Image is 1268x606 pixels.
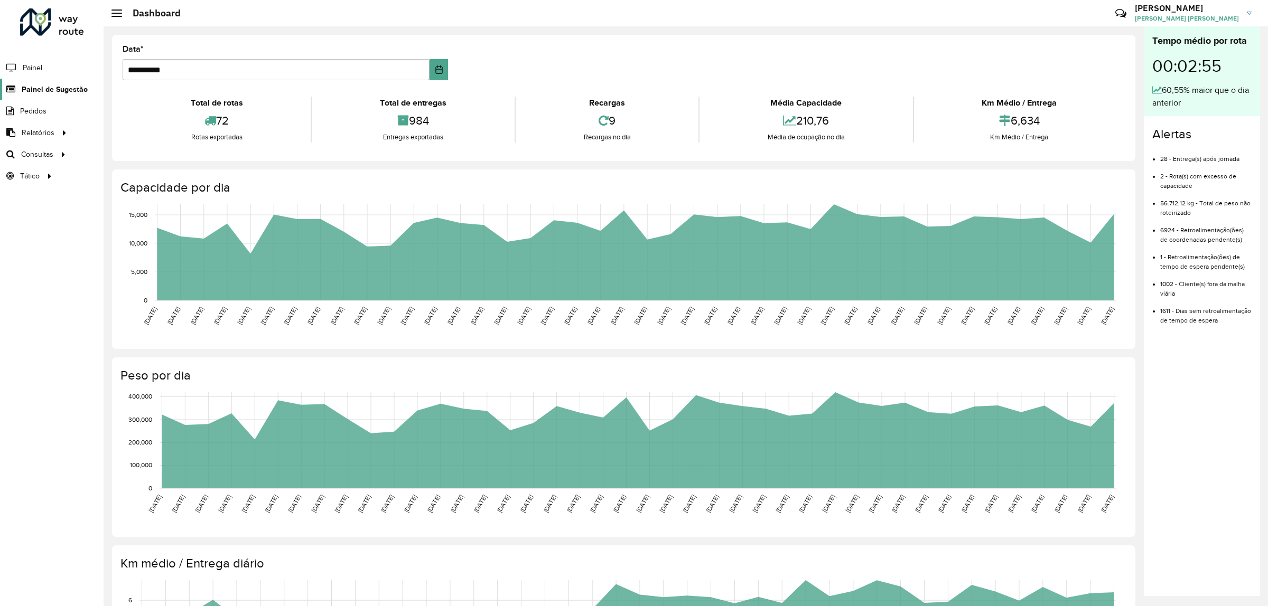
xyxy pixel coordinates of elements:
div: 9 [518,109,696,132]
text: [DATE] [259,306,275,326]
text: [DATE] [379,494,395,514]
text: [DATE] [1076,494,1092,514]
li: 1611 - Dias sem retroalimentação de tempo de espera [1160,298,1252,325]
text: [DATE] [796,306,812,326]
li: 2 - Rota(s) com excesso de capacidade [1160,164,1252,191]
text: [DATE] [212,306,228,326]
text: [DATE] [844,494,860,514]
li: 28 - Entrega(s) após jornada [1160,146,1252,164]
text: [DATE] [890,494,906,514]
text: [DATE] [609,306,624,326]
text: 15,000 [129,211,147,218]
text: [DATE] [1099,306,1115,326]
text: [DATE] [1053,494,1068,514]
text: [DATE] [166,306,181,326]
text: [DATE] [960,494,975,514]
text: [DATE] [913,494,929,514]
text: 0 [144,297,147,304]
text: [DATE] [310,494,325,514]
text: [DATE] [352,306,368,326]
text: [DATE] [983,494,999,514]
text: [DATE] [469,306,484,326]
text: [DATE] [516,306,532,326]
div: Recargas no dia [518,132,696,143]
h4: Capacidade por dia [120,180,1125,195]
text: [DATE] [1053,306,1068,326]
a: Contato Rápido [1109,2,1132,25]
text: [DATE] [563,306,578,326]
text: 10,000 [129,240,147,247]
text: [DATE] [147,494,163,514]
text: [DATE] [1076,306,1092,326]
text: 0 [148,485,152,491]
text: [DATE] [423,306,438,326]
text: [DATE] [1006,494,1022,514]
div: 6,634 [917,109,1122,132]
text: [DATE] [565,494,581,514]
span: Relatórios [22,127,54,138]
text: [DATE] [612,494,627,514]
text: [DATE] [889,306,905,326]
div: Entregas exportadas [314,132,511,143]
text: [DATE] [679,306,695,326]
text: [DATE] [589,494,604,514]
text: [DATE] [913,306,928,326]
text: [DATE] [333,494,349,514]
text: [DATE] [496,494,511,514]
text: [DATE] [306,306,321,326]
text: [DATE] [399,306,415,326]
text: [DATE] [356,494,371,514]
text: [DATE] [171,494,186,514]
text: [DATE] [868,494,883,514]
div: 210,76 [702,109,910,132]
li: 56.712,12 kg - Total de peso não roteirizado [1160,191,1252,217]
text: [DATE] [798,494,813,514]
div: Tempo médio por rota [1152,34,1252,48]
text: [DATE] [658,494,674,514]
text: [DATE] [194,494,209,514]
text: [DATE] [749,306,764,326]
text: [DATE] [189,306,204,326]
span: Tático [20,171,40,182]
div: Total de rotas [125,97,308,109]
text: [DATE] [143,306,158,326]
div: Total de entregas [314,97,511,109]
span: Consultas [21,149,53,160]
text: [DATE] [633,306,648,326]
text: [DATE] [449,494,464,514]
text: [DATE] [519,494,534,514]
text: 5,000 [131,268,147,275]
text: [DATE] [751,494,767,514]
text: [DATE] [264,494,279,514]
text: [DATE] [959,306,975,326]
text: [DATE] [403,494,418,514]
text: [DATE] [217,494,232,514]
li: 1002 - Cliente(s) fora da malha viária [1160,271,1252,298]
text: [DATE] [656,306,672,326]
span: Pedidos [20,106,46,117]
text: [DATE] [329,306,344,326]
text: [DATE] [1030,306,1045,326]
label: Data [123,43,144,55]
li: 1 - Retroalimentação(ões) de tempo de espera pendente(s) [1160,244,1252,271]
text: [DATE] [635,494,650,514]
div: Média Capacidade [702,97,910,109]
text: [DATE] [539,306,555,326]
text: [DATE] [705,494,720,514]
h4: Km médio / Entrega diário [120,556,1125,571]
text: [DATE] [726,306,741,326]
text: 200,000 [128,439,152,446]
div: 60,55% maior que o dia anterior [1152,84,1252,109]
div: 72 [125,109,308,132]
div: Km Médio / Entrega [917,132,1122,143]
span: Painel de Sugestão [22,84,88,95]
h4: Alertas [1152,127,1252,142]
text: 6 [128,596,132,603]
h4: Peso por dia [120,368,1125,383]
text: [DATE] [1006,306,1021,326]
h2: Dashboard [122,7,181,19]
text: 400,000 [128,393,152,400]
text: [DATE] [728,494,743,514]
span: Painel [23,62,42,73]
text: [DATE] [446,306,461,326]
